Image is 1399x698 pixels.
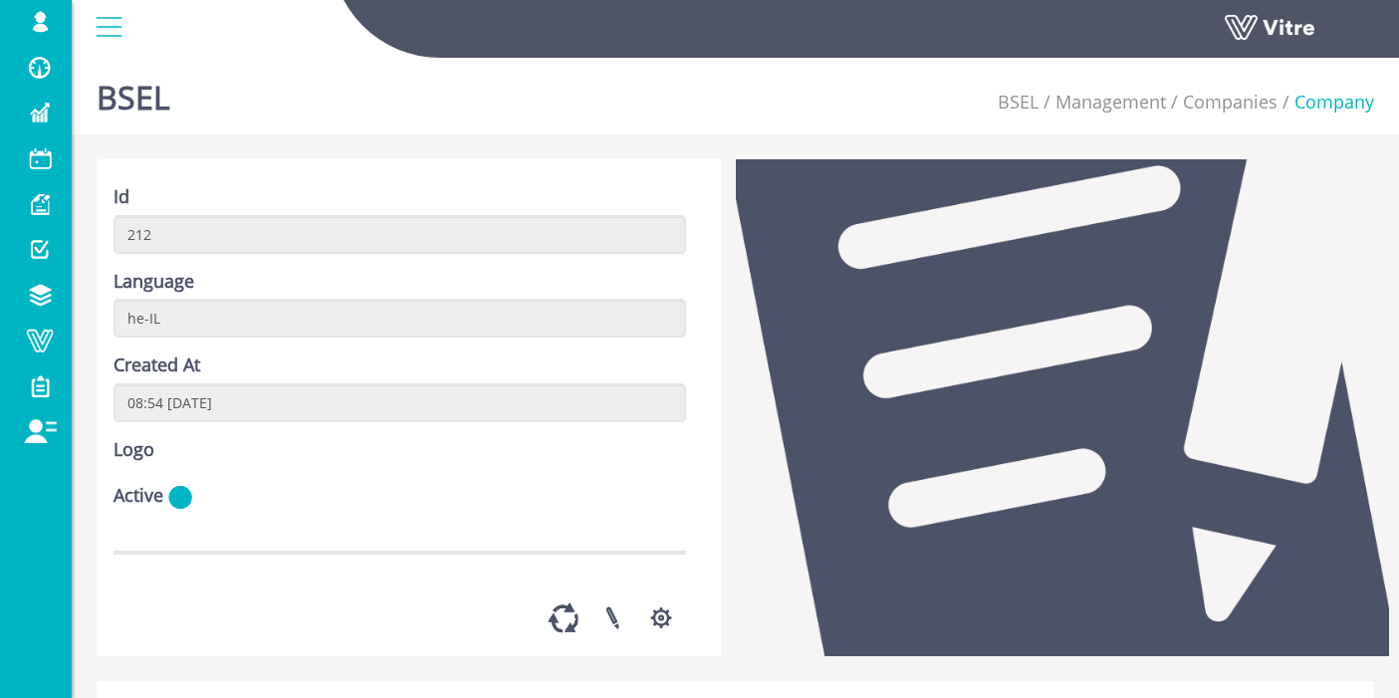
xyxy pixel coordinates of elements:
label: Language [114,269,194,295]
li: Management [1039,90,1166,116]
label: Active [114,483,163,509]
label: Id [114,184,129,210]
label: Logo [114,437,154,463]
h1: BSEL [97,50,170,134]
img: yes [168,485,192,510]
li: Company [1278,90,1374,116]
label: Created At [114,352,200,378]
a: BSEL [998,90,1039,114]
a: Companies [1183,90,1278,114]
